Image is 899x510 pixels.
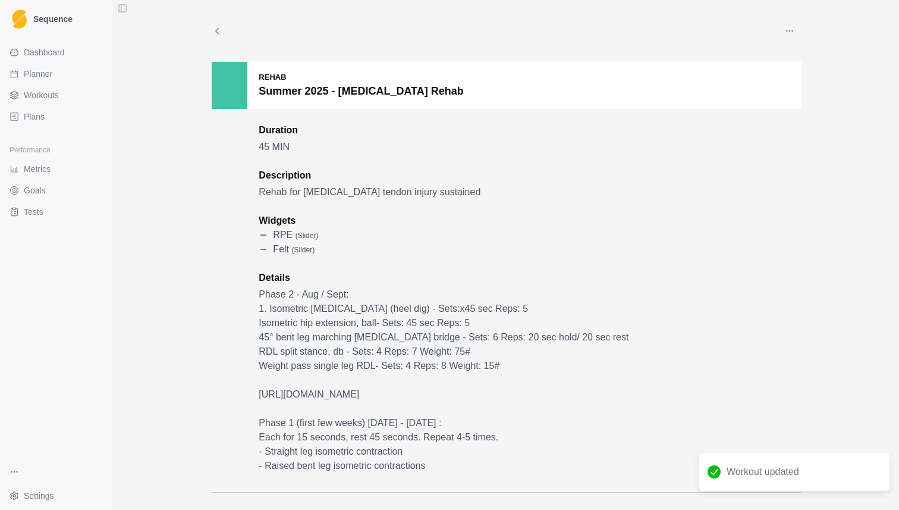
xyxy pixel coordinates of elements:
a: Goals [5,181,109,200]
span: Tests [24,206,43,218]
a: LogoSequence [5,5,109,33]
span: Metrics [24,163,51,175]
a: Workouts [5,86,109,105]
span: Sequence [33,15,73,23]
span: Dashboard [24,46,65,58]
p: felt [273,242,315,256]
a: Planner [5,64,109,83]
p: Isometric hip extension, ball- Sets: 45 sec Reps: 5 [259,316,657,330]
p: 1. Isometric [MEDICAL_DATA] (heel dig) - Sets:x45 sec Reps: 5 [259,302,657,316]
p: [URL][DOMAIN_NAME] [259,387,657,402]
p: Duration [259,123,657,137]
img: Logo [12,10,27,29]
button: Settings [5,486,109,505]
p: Rehab for [MEDICAL_DATA] tendon injury sustained [259,185,657,199]
span: ( slider ) [291,246,315,254]
div: Workout updated [699,453,889,491]
p: - Straight leg isometric contraction [259,445,657,459]
p: - Raised bent leg isometric contractions [259,459,657,473]
p: Each for 15 seconds, rest 45 seconds. Repeat 4-5 times. [259,430,657,445]
p: Widgets [259,214,657,228]
p: RDL split stance, db - Sets: 4 Reps: 7 Weight: 75# [259,345,657,359]
p: Weight pass single leg RDL- Sets: 4 Reps: 8 Weight: 15# [259,359,657,373]
p: Phase 1 (first few weeks) [DATE] - [DATE] : [259,416,657,430]
a: Dashboard [5,43,109,62]
p: Rehab [259,71,463,83]
div: Performance [5,140,109,159]
p: Phase 2 - Aug / Sept: [259,287,657,302]
span: Plans [24,111,45,123]
a: Plans [5,107,109,126]
span: ( slider ) [296,231,319,240]
a: Tests [5,202,109,221]
p: Summer 2025 - [MEDICAL_DATA] Rehab [259,83,463,99]
span: Workouts [24,89,59,101]
a: Metrics [5,159,109,179]
p: 45° bent leg marching [MEDICAL_DATA] bridge - Sets: 6 Reps: 20 sec hold/ 20 sec rest [259,330,657,345]
p: RPE [273,228,318,242]
p: 45 MIN [259,140,657,154]
span: Planner [24,68,52,80]
span: Goals [24,184,46,196]
p: Description [259,168,657,183]
p: Details [259,271,657,285]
